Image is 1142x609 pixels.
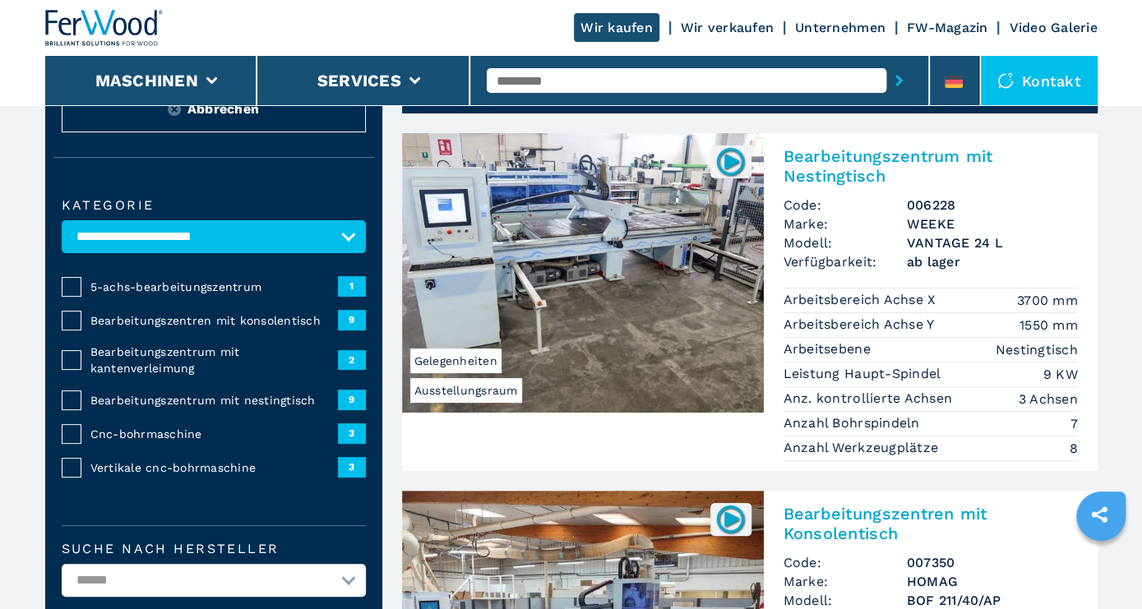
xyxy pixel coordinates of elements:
p: Anzahl Werkzeugplätze [784,439,943,457]
h3: VANTAGE 24 L [907,233,1078,252]
em: 9 KW [1043,365,1078,384]
span: Cnc-bohrmaschine [90,426,338,442]
span: Code: [784,196,907,215]
button: Maschinen [95,71,198,90]
span: Verfügbarkeit: [784,252,907,271]
img: Bearbeitungszentrum mit Nestingtisch WEEKE VANTAGE 24 L [402,133,764,413]
span: 3 [338,457,366,477]
span: 9 [338,310,366,330]
div: Kontakt [981,56,1098,105]
button: submit-button [886,62,912,99]
p: Arbeitsbereich Achse Y [784,316,939,334]
span: Modell: [784,233,907,252]
a: Bearbeitungszentrum mit Nestingtisch WEEKE VANTAGE 24 LAusstellungsraumGelegenheiten006228Bearbei... [402,133,1098,471]
img: Reset [168,103,181,116]
p: Leistung Haupt-Spindel [784,365,946,383]
img: Ferwood [45,10,164,46]
h3: WEEKE [907,215,1078,233]
h2: Bearbeitungszentren mit Konsolentisch [784,504,1078,543]
h3: 007350 [907,553,1078,572]
h3: HOMAG [907,572,1078,591]
span: Marke: [784,572,907,591]
a: FW-Magazin [907,20,988,35]
label: Kategorie [62,199,366,212]
span: 1 [338,276,366,296]
a: sharethis [1079,494,1120,535]
span: 3 [338,423,366,443]
span: Bearbeitungszentrum mit nestingtisch [90,392,338,408]
a: Wir kaufen [574,13,659,42]
p: Anz. kontrollierte Achsen [784,390,957,408]
span: 5-achs-bearbeitungszentrum [90,279,338,295]
em: 1550 mm [1019,316,1078,334]
img: Kontakt [997,72,1014,89]
em: 8 [1069,439,1077,458]
h2: Bearbeitungszentrum mit Nestingtisch [784,146,1078,186]
span: Bearbeitungszentren mit konsolentisch [90,312,338,329]
p: Arbeitsbereich Achse X [784,291,941,309]
span: Marke: [784,215,907,233]
span: 9 [338,390,366,409]
img: 007350 [714,503,747,535]
a: Unternehmen [795,20,885,35]
a: Wir verkaufen [681,20,774,35]
span: Abbrechen [187,99,259,118]
iframe: Chat [1072,535,1130,597]
span: Gelegenheiten [410,348,502,373]
h3: 006228 [907,196,1078,215]
span: Vertikale cnc-bohrmaschine [90,459,338,476]
span: Code: [784,553,907,572]
em: 3 Achsen [1019,390,1078,408]
p: Anzahl Bohrspindeln [784,414,924,432]
p: Arbeitsebene [784,340,875,358]
span: ab lager [907,252,1078,271]
label: Suche nach Hersteller [62,542,366,556]
button: Services [317,71,401,90]
button: ResetAbbrechen [62,85,366,132]
a: Video Galerie [1009,20,1097,35]
em: 3700 mm [1017,291,1078,310]
span: Ausstellungsraum [410,378,522,403]
em: Nestingtisch [996,340,1078,359]
span: Bearbeitungszentrum mit kantenverleimung [90,344,338,376]
img: 006228 [714,145,747,178]
em: 7 [1070,414,1077,433]
span: 2 [338,350,366,370]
